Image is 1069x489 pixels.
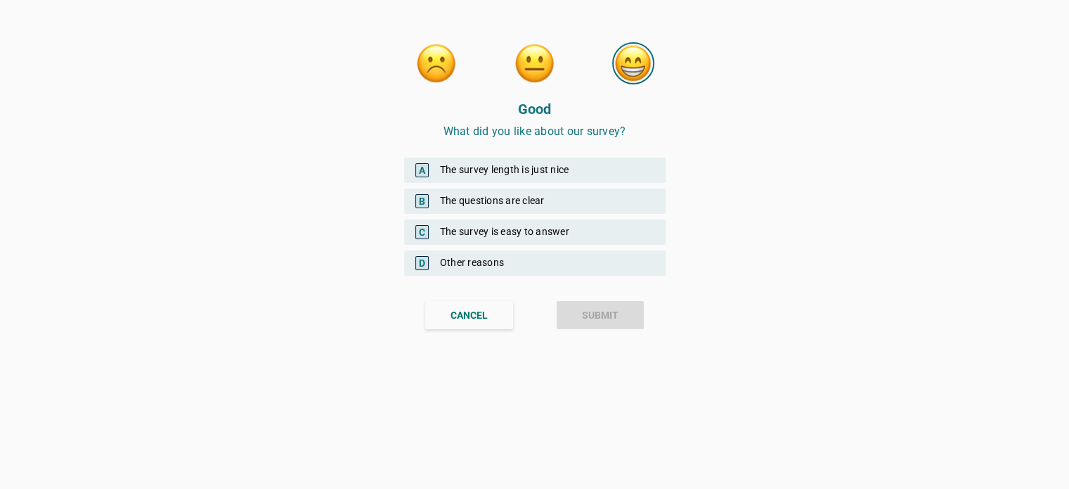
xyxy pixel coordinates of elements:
div: The questions are clear [404,189,666,214]
span: What did you like about our survey? [443,125,626,138]
span: C [415,225,429,239]
button: CANCEL [425,301,513,329]
strong: Good [518,101,552,118]
div: The survey is easy to answer [404,220,666,245]
div: The survey length is just nice [404,158,666,183]
span: A [415,163,429,177]
div: CANCEL [451,308,488,323]
div: Other reasons [404,250,666,276]
span: B [415,194,429,208]
span: D [415,256,429,270]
